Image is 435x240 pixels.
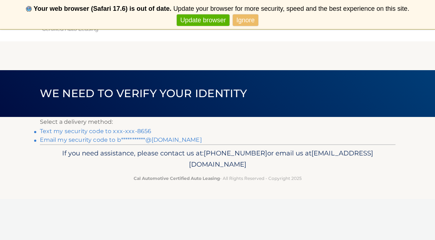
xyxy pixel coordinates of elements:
a: Update browser [177,14,230,26]
p: Select a delivery method: [40,117,395,127]
a: Ignore [233,14,258,26]
p: - All Rights Reserved - Copyright 2025 [45,175,391,182]
a: Text my security code to xxx-xxx-8656 [40,128,152,135]
span: Update your browser for more security, speed and the best experience on this site. [173,5,409,12]
span: [PHONE_NUMBER] [204,149,267,157]
span: We need to verify your identity [40,87,247,100]
b: Your web browser (Safari 17.6) is out of date. [34,5,172,12]
strong: Cal Automotive Certified Auto Leasing [134,176,220,181]
p: If you need assistance, please contact us at: or email us at [45,148,391,171]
